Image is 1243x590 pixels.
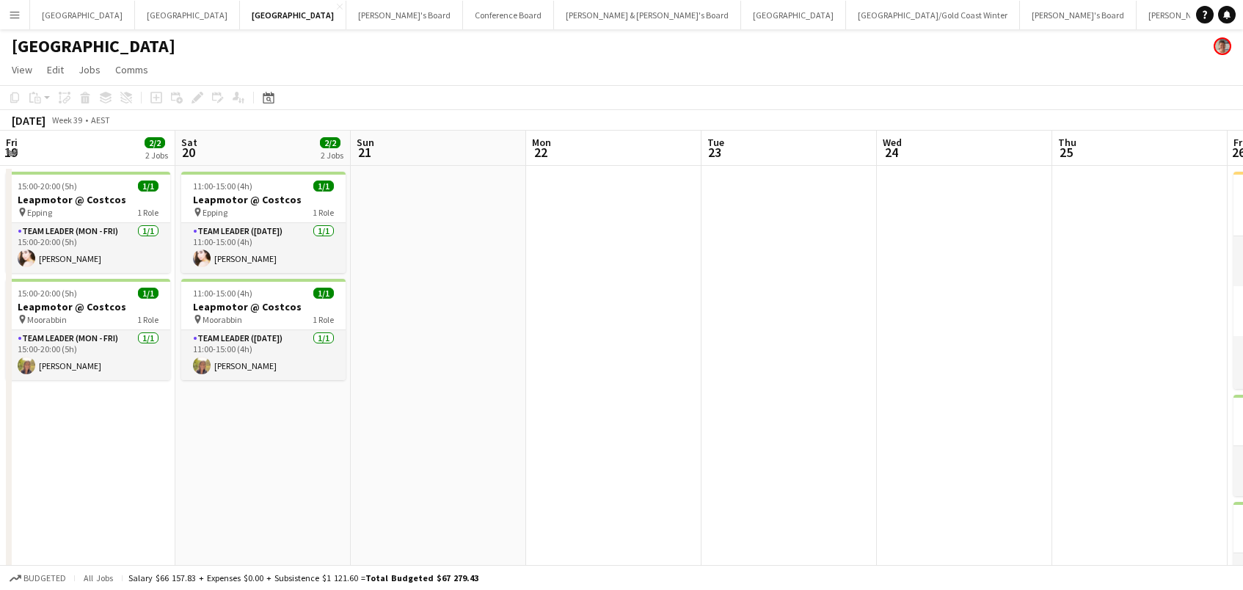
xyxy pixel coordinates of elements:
div: 2 Jobs [145,150,168,161]
app-card-role: Team Leader ([DATE])1/111:00-15:00 (4h)[PERSON_NAME] [181,223,346,273]
button: [PERSON_NAME]'s Board [1020,1,1137,29]
span: Wed [883,136,902,149]
h3: Leapmotor @ Costcos [6,300,170,313]
span: 23 [705,144,724,161]
button: [GEOGRAPHIC_DATA] [240,1,346,29]
a: Comms [109,60,154,79]
app-job-card: 11:00-15:00 (4h)1/1Leapmotor @ Costcos Epping1 RoleTeam Leader ([DATE])1/111:00-15:00 (4h)[PERSON... [181,172,346,273]
app-user-avatar: Victoria Hunt [1214,37,1231,55]
h1: [GEOGRAPHIC_DATA] [12,35,175,57]
button: [PERSON_NAME] & [PERSON_NAME]'s Board [554,1,741,29]
span: Epping [203,207,227,218]
div: Salary $66 157.83 + Expenses $0.00 + Subsistence $1 121.60 = [128,572,478,583]
span: 15:00-20:00 (5h) [18,288,77,299]
app-job-card: 15:00-20:00 (5h)1/1Leapmotor @ Costcos Moorabbin1 RoleTeam Leader (Mon - Fri)1/115:00-20:00 (5h)[... [6,279,170,380]
span: 1 Role [313,207,334,218]
app-card-role: Team Leader (Mon - Fri)1/115:00-20:00 (5h)[PERSON_NAME] [6,330,170,380]
span: 11:00-15:00 (4h) [193,288,252,299]
span: Moorabbin [203,314,242,325]
button: Conference Board [463,1,554,29]
button: [PERSON_NAME]'s Board [346,1,463,29]
h3: Leapmotor @ Costcos [181,193,346,206]
span: Thu [1058,136,1076,149]
button: Budgeted [7,570,68,586]
span: Sat [181,136,197,149]
span: 1/1 [138,288,158,299]
h3: Leapmotor @ Costcos [6,193,170,206]
span: 1 Role [313,314,334,325]
span: Comms [115,63,148,76]
span: 1/1 [313,181,334,192]
span: Epping [27,207,52,218]
span: All jobs [81,572,116,583]
span: 24 [881,144,902,161]
span: 20 [179,144,197,161]
span: 1 Role [137,207,158,218]
span: Jobs [79,63,101,76]
span: Total Budgeted $67 279.43 [365,572,478,583]
span: 25 [1056,144,1076,161]
span: 2/2 [320,137,340,148]
button: [GEOGRAPHIC_DATA]/Gold Coast Winter [846,1,1020,29]
span: 21 [354,144,374,161]
span: Mon [532,136,551,149]
a: Edit [41,60,70,79]
span: 19 [4,144,18,161]
app-job-card: 11:00-15:00 (4h)1/1Leapmotor @ Costcos Moorabbin1 RoleTeam Leader ([DATE])1/111:00-15:00 (4h)[PER... [181,279,346,380]
span: Tue [707,136,724,149]
span: Edit [47,63,64,76]
button: [GEOGRAPHIC_DATA] [135,1,240,29]
div: [DATE] [12,113,45,128]
span: View [12,63,32,76]
app-job-card: 15:00-20:00 (5h)1/1Leapmotor @ Costcos Epping1 RoleTeam Leader (Mon - Fri)1/115:00-20:00 (5h)[PER... [6,172,170,273]
span: 11:00-15:00 (4h) [193,181,252,192]
span: 1 Role [137,314,158,325]
app-card-role: Team Leader ([DATE])1/111:00-15:00 (4h)[PERSON_NAME] [181,330,346,380]
a: Jobs [73,60,106,79]
h3: Leapmotor @ Costcos [181,300,346,313]
button: [GEOGRAPHIC_DATA] [30,1,135,29]
button: [GEOGRAPHIC_DATA] [741,1,846,29]
span: 1/1 [138,181,158,192]
span: Moorabbin [27,314,67,325]
span: Sun [357,136,374,149]
div: AEST [91,114,110,125]
span: 1/1 [313,288,334,299]
app-card-role: Team Leader (Mon - Fri)1/115:00-20:00 (5h)[PERSON_NAME] [6,223,170,273]
div: 2 Jobs [321,150,343,161]
span: 15:00-20:00 (5h) [18,181,77,192]
span: Budgeted [23,573,66,583]
span: Fri [6,136,18,149]
a: View [6,60,38,79]
span: 22 [530,144,551,161]
span: Week 39 [48,114,85,125]
span: 2/2 [145,137,165,148]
